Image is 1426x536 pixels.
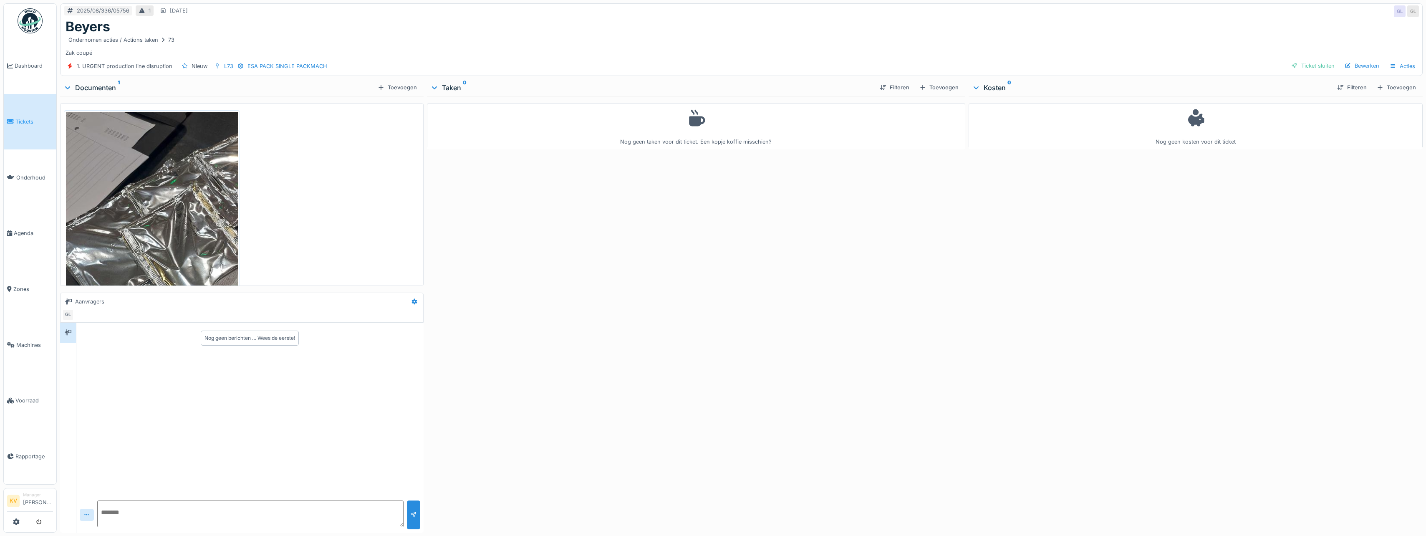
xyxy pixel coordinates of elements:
[4,429,56,485] a: Rapportage
[192,62,207,70] div: Nieuw
[15,118,53,126] span: Tickets
[23,492,53,498] div: Manager
[66,35,1417,56] div: Zak coupé
[1334,82,1370,93] div: Filteren
[14,229,53,237] span: Agenda
[15,397,53,405] span: Voorraad
[974,107,1417,146] div: Nog geen kosten voor dit ticket
[916,82,962,93] div: Toevoegen
[4,317,56,373] a: Machines
[4,149,56,205] a: Onderhoud
[463,83,467,93] sup: 0
[430,83,873,93] div: Taken
[7,495,20,507] li: KV
[23,492,53,510] li: [PERSON_NAME]
[15,62,53,70] span: Dashboard
[247,62,327,70] div: ESA PACK SINGLE PACKMACH
[68,36,174,44] div: Ondernomen acties / Actions taken 73
[1394,5,1406,17] div: GL
[204,334,295,342] div: Nog geen berichten … Wees de eerste!
[77,62,172,70] div: 1. URGENT production line disruption
[4,261,56,317] a: Zones
[75,298,104,306] div: Aanvragers
[1407,5,1419,17] div: GL
[149,7,151,15] div: 1
[7,492,53,512] a: KV Manager[PERSON_NAME]
[1288,60,1338,71] div: Ticket sluiten
[66,19,110,35] h1: Beyers
[4,94,56,150] a: Tickets
[1373,82,1419,93] div: Toevoegen
[4,205,56,261] a: Agenda
[374,82,420,93] div: Toevoegen
[432,107,960,146] div: Nog geen taken voor dit ticket. Een kopje koffie misschien?
[170,7,188,15] div: [DATE]
[972,83,1330,93] div: Kosten
[66,112,238,494] img: e6smw2axt0puuzlytwhfrw3j1i9d
[16,174,53,182] span: Onderhoud
[16,341,53,349] span: Machines
[876,82,913,93] div: Filteren
[77,7,129,15] div: 2025/08/336/05756
[13,285,53,293] span: Zones
[18,8,43,33] img: Badge_color-CXgf-gQk.svg
[1007,83,1011,93] sup: 0
[4,373,56,429] a: Voorraad
[4,38,56,94] a: Dashboard
[224,62,233,70] div: L73
[1341,60,1383,71] div: Bewerken
[1386,60,1419,72] div: Acties
[15,453,53,460] span: Rapportage
[62,309,74,321] div: GL
[63,83,374,93] div: Documenten
[118,83,120,93] sup: 1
